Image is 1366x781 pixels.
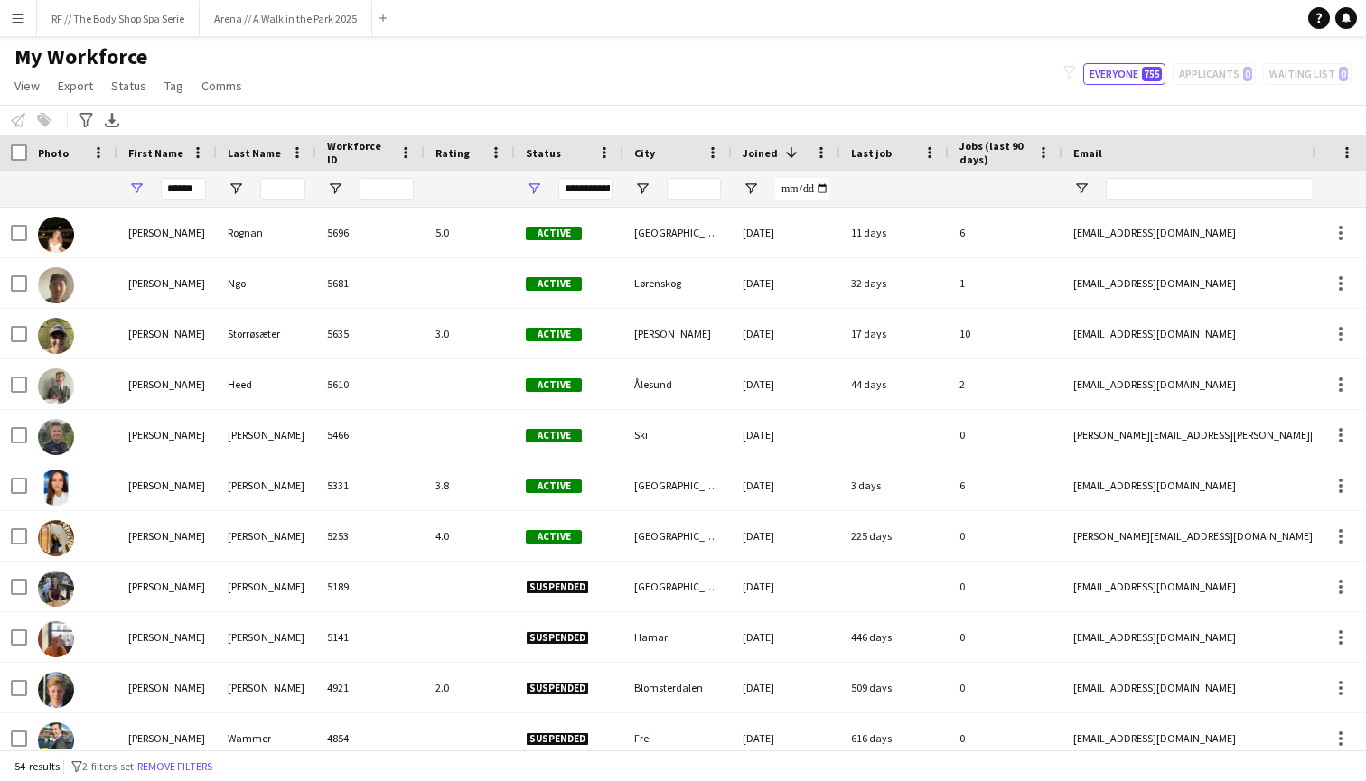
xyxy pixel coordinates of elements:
div: Rognan [217,208,316,257]
div: [GEOGRAPHIC_DATA] [623,208,732,257]
div: 0 [949,410,1062,460]
div: [DATE] [732,663,840,712]
div: [DATE] [732,460,840,510]
img: Martin Johnsen [38,419,74,455]
div: [PERSON_NAME] [217,562,316,611]
div: [PERSON_NAME] [217,460,316,510]
div: 6 [949,460,1062,510]
div: [PERSON_NAME] [117,511,217,561]
button: Open Filter Menu [228,181,244,197]
span: Status [111,78,146,94]
input: Last Name Filter Input [260,178,305,200]
button: Open Filter Menu [634,181,650,197]
div: 0 [949,612,1062,662]
div: 225 days [840,511,949,561]
span: Active [526,429,582,442]
div: [PERSON_NAME] [217,511,316,561]
button: Remove filters [134,757,216,776]
div: 2 [949,359,1062,409]
div: [DATE] [732,713,840,763]
img: Martine Syversen [38,621,74,657]
img: Martin Wammer [38,722,74,758]
div: Storrøsæter [217,309,316,358]
div: 5681 [316,258,425,308]
div: 10 [949,309,1062,358]
img: Tiva-Martina Ray-Jones [38,571,74,607]
a: Tag [157,74,191,98]
div: Ski [623,410,732,460]
img: Martine Johansen folke-olsen [38,470,74,506]
span: Active [526,479,582,493]
a: View [7,74,47,98]
div: [DATE] [732,562,840,611]
div: [PERSON_NAME] [217,663,316,712]
span: Email [1073,146,1102,160]
div: Hamar [623,612,732,662]
button: Open Filter Menu [327,181,343,197]
span: Suspended [526,682,589,695]
span: Last job [851,146,892,160]
div: 0 [949,562,1062,611]
div: 5635 [316,309,425,358]
button: Open Filter Menu [743,181,759,197]
div: 5.0 [425,208,515,257]
div: 5141 [316,612,425,662]
a: Status [104,74,154,98]
img: Martine Cecilie Karlson [38,520,74,556]
div: [DATE] [732,612,840,662]
div: 616 days [840,713,949,763]
div: 446 days [840,612,949,662]
div: 2.0 [425,663,515,712]
span: Export [58,78,93,94]
div: Wammer [217,713,316,763]
div: 17 days [840,309,949,358]
button: Open Filter Menu [1073,181,1090,197]
span: Suspended [526,732,589,746]
img: Filipa Martinsen Rognan [38,217,74,253]
div: [DATE] [732,208,840,257]
div: 509 days [840,663,949,712]
span: Last Name [228,146,281,160]
app-action-btn: Export XLSX [101,109,123,131]
a: Export [51,74,100,98]
button: Open Filter Menu [526,181,542,197]
span: Suspended [526,631,589,645]
img: Martin Storrøsæter [38,318,74,354]
input: First Name Filter Input [161,178,206,200]
div: [PERSON_NAME] [117,663,217,712]
div: 0 [949,663,1062,712]
app-action-btn: Advanced filters [75,109,97,131]
div: 32 days [840,258,949,308]
div: [PERSON_NAME] [117,258,217,308]
div: 5466 [316,410,425,460]
div: 4921 [316,663,425,712]
div: [DATE] [732,359,840,409]
span: 2 filters set [82,759,134,773]
span: Active [526,378,582,392]
button: RF // The Body Shop Spa Serie [37,1,200,36]
span: Joined [743,146,778,160]
div: Ngo [217,258,316,308]
div: 0 [949,511,1062,561]
div: [DATE] [732,410,840,460]
input: Joined Filter Input [775,178,829,200]
div: [PERSON_NAME] [117,460,217,510]
span: Photo [38,146,69,160]
span: First Name [128,146,183,160]
input: City Filter Input [667,178,721,200]
div: 4.0 [425,511,515,561]
span: Suspended [526,581,589,594]
div: Blomsterdalen [623,663,732,712]
span: View [14,78,40,94]
div: [PERSON_NAME] [117,309,217,358]
div: [GEOGRAPHIC_DATA] [623,511,732,561]
div: [PERSON_NAME] [217,410,316,460]
span: Workforce ID [327,139,392,166]
span: Active [526,328,582,341]
img: Martin Ngo [38,267,74,303]
span: Comms [201,78,242,94]
button: Everyone755 [1083,63,1165,85]
div: 5253 [316,511,425,561]
span: Tag [164,78,183,94]
div: 3.8 [425,460,515,510]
